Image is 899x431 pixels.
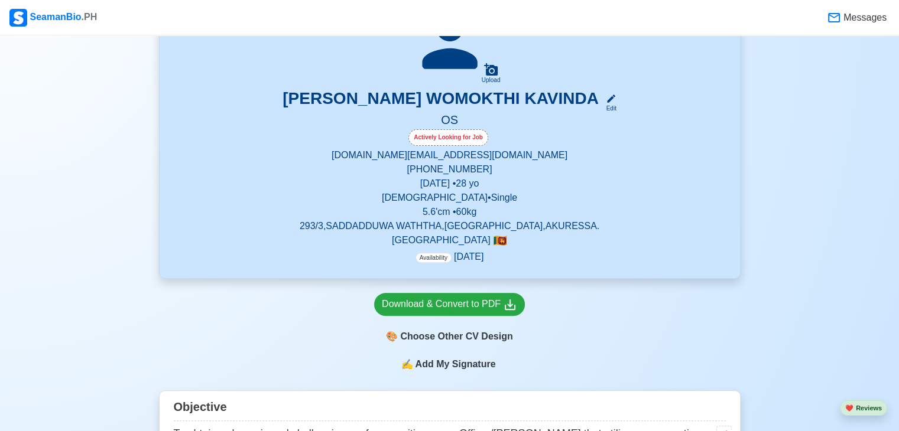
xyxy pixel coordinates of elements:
[174,162,726,177] p: [PHONE_NUMBER]
[174,219,726,233] p: 293/3,SADDADDUWA WATHTHA,[GEOGRAPHIC_DATA],AKURESSA.
[601,104,616,113] div: Edit
[174,177,726,191] p: [DATE] • 28 yo
[416,250,483,264] p: [DATE]
[174,233,726,247] p: [GEOGRAPHIC_DATA]
[9,9,97,27] div: SeamanBio
[413,357,498,371] span: Add My Signature
[408,129,488,146] div: Actively Looking for Job
[840,400,887,416] button: heartReviews
[82,12,98,22] span: .PH
[283,89,599,113] h3: [PERSON_NAME] WOMOKTHI KAVINDA
[386,329,398,344] span: paint
[493,235,507,246] span: 🇱🇰
[174,148,726,162] p: [DOMAIN_NAME][EMAIL_ADDRESS][DOMAIN_NAME]
[174,396,726,421] div: Objective
[174,113,726,129] h5: OS
[9,9,27,27] img: Logo
[401,357,413,371] span: sign
[174,191,726,205] p: [DEMOGRAPHIC_DATA] • Single
[374,293,525,316] a: Download & Convert to PDF
[841,11,887,25] span: Messages
[174,205,726,219] p: 5.6' cm • 60 kg
[482,77,501,84] div: Upload
[374,325,525,348] div: Choose Other CV Design
[416,253,452,263] span: Availability
[382,297,517,312] div: Download & Convert to PDF
[845,404,853,412] span: heart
